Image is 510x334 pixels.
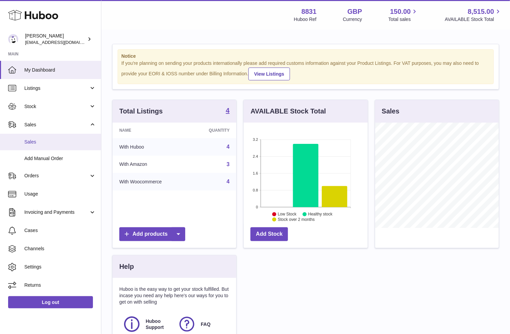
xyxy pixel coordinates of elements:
a: View Listings [248,68,290,80]
span: Settings [24,264,96,270]
img: rob@themysteryagency.com [8,34,18,44]
a: FAQ [178,315,226,333]
text: Low Stock [278,212,297,216]
strong: 8831 [301,7,317,16]
a: 4 [226,179,229,184]
span: Listings [24,85,89,92]
div: [PERSON_NAME] [25,33,86,46]
span: Sales [24,139,96,145]
span: FAQ [201,321,211,328]
a: 8,515.00 AVAILABLE Stock Total [445,7,502,23]
text: 0.8 [253,188,258,192]
span: Stock [24,103,89,110]
strong: 4 [226,107,229,114]
span: Huboo Support [146,318,170,331]
span: [EMAIL_ADDRESS][DOMAIN_NAME] [25,40,99,45]
a: 4 [226,107,229,115]
td: With Amazon [113,156,189,173]
span: 8,515.00 [468,7,494,16]
div: Huboo Ref [294,16,317,23]
span: 150.00 [390,7,411,16]
td: With Huboo [113,138,189,156]
th: Name [113,123,189,138]
text: 0 [256,205,258,209]
span: Orders [24,173,89,179]
span: Returns [24,282,96,288]
h3: Sales [382,107,399,116]
p: Huboo is the easy way to get your stock fulfilled. But incase you need any help here's our ways f... [119,286,229,305]
span: AVAILABLE Stock Total [445,16,502,23]
td: With Woocommerce [113,173,189,190]
span: Channels [24,246,96,252]
a: 150.00 Total sales [388,7,418,23]
text: Healthy stock [308,212,333,216]
text: 1.6 [253,171,258,175]
span: Sales [24,122,89,128]
text: Stock over 2 months [278,217,315,222]
a: 4 [226,144,229,150]
text: 2.4 [253,154,258,158]
div: Currency [343,16,362,23]
a: Add products [119,227,185,241]
text: 3.2 [253,137,258,142]
span: Total sales [388,16,418,23]
span: Usage [24,191,96,197]
h3: Total Listings [119,107,163,116]
th: Quantity [189,123,236,138]
h3: Help [119,262,134,271]
strong: Notice [121,53,490,59]
a: 3 [226,161,229,167]
span: My Dashboard [24,67,96,73]
a: Huboo Support [123,315,171,333]
h3: AVAILABLE Stock Total [250,107,326,116]
a: Add Stock [250,227,288,241]
span: Cases [24,227,96,234]
strong: GBP [347,7,362,16]
div: If you're planning on sending your products internationally please add required customs informati... [121,60,490,80]
span: Invoicing and Payments [24,209,89,215]
a: Log out [8,296,93,308]
span: Add Manual Order [24,155,96,162]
